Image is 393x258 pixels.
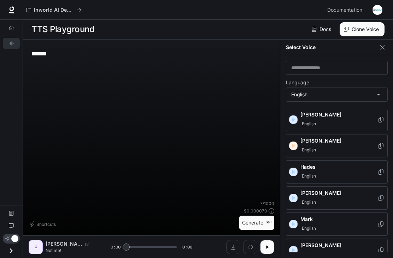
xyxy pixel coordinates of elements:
h1: TTS Playground [31,22,94,36]
p: 7 / 1000 [260,200,274,206]
p: Not me! [46,247,94,253]
button: User avatar [370,3,385,17]
a: Overview [3,22,20,34]
span: Documentation [327,6,362,14]
p: Language [286,80,309,85]
p: Inworld AI Demos [34,7,74,13]
button: Copy Voice ID [377,117,385,122]
div: C [30,241,41,253]
span: 0:00 [182,244,192,251]
p: [PERSON_NAME] [46,240,82,247]
p: $ 0.000070 [244,208,267,214]
p: [PERSON_NAME] [300,111,377,118]
span: Dark mode toggle [11,234,18,242]
img: User avatar [373,5,382,15]
a: Documentation [324,3,368,17]
span: English [300,224,317,233]
div: English [286,88,387,101]
button: Copy Voice ID [377,221,385,227]
a: TTS Playground [3,38,20,49]
p: [PERSON_NAME] [300,190,377,197]
span: English [300,198,317,206]
p: [PERSON_NAME] [300,242,377,249]
button: Open drawer [3,244,19,258]
button: All workspaces [23,3,84,17]
p: [PERSON_NAME] [300,137,377,144]
button: Generate⌘⏎ [239,216,274,230]
a: Docs [310,22,334,36]
button: Copy Voice ID [82,242,92,246]
span: English [300,146,317,154]
p: ⌘⏎ [266,221,271,225]
span: English [300,172,317,180]
span: 0:00 [111,244,121,251]
button: Clone Voice [340,22,385,36]
button: Copy Voice ID [377,169,385,175]
span: English [300,120,317,128]
button: Copy Voice ID [377,247,385,253]
a: Feedback [3,220,20,232]
a: Documentation [3,208,20,219]
button: Inspect [243,240,257,254]
button: Copy Voice ID [377,195,385,201]
button: Copy Voice ID [377,143,385,149]
button: Download audio [226,240,240,254]
button: Shortcuts [29,218,59,230]
p: Hades [300,163,377,170]
p: Mark [300,216,377,223]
